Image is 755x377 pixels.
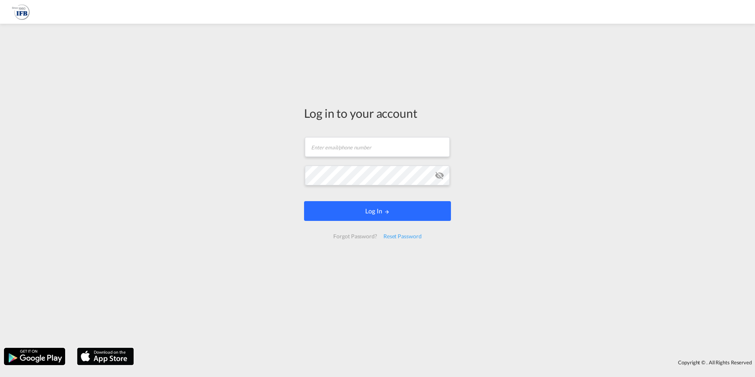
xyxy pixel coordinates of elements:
[435,171,444,180] md-icon: icon-eye-off
[304,105,451,121] div: Log in to your account
[380,229,425,243] div: Reset Password
[76,347,135,366] img: apple.png
[12,3,30,21] img: b628ab10256c11eeb52753acbc15d091.png
[330,229,380,243] div: Forgot Password?
[138,356,755,369] div: Copyright © . All Rights Reserved
[304,201,451,221] button: LOGIN
[3,347,66,366] img: google.png
[305,137,450,157] input: Enter email/phone number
